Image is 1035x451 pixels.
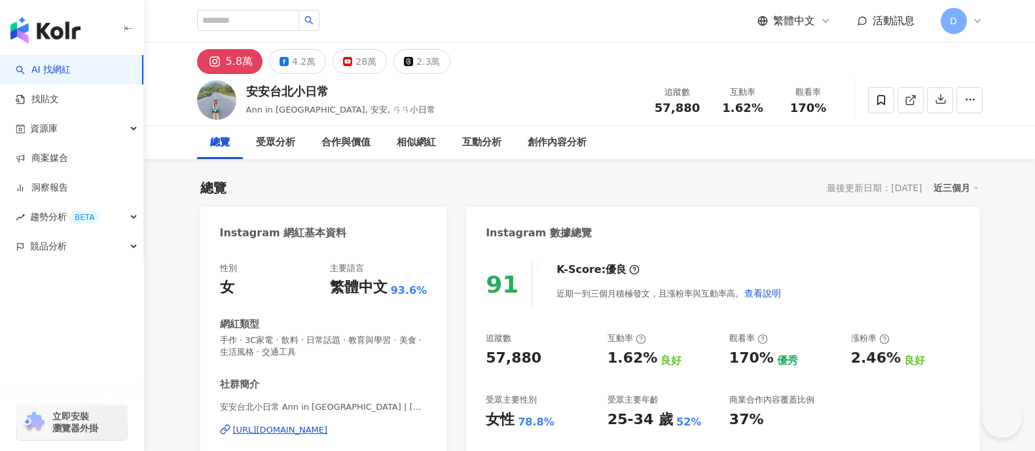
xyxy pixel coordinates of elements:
button: 查看說明 [744,280,782,306]
span: rise [16,213,25,222]
span: 趨勢分析 [30,202,100,232]
span: 170% [790,101,827,115]
span: 活動訊息 [873,14,915,27]
div: 52% [676,415,701,429]
div: 漲粉率 [851,333,890,344]
div: 互動分析 [462,135,501,151]
span: 1.62% [722,101,763,115]
a: 找貼文 [16,93,59,106]
div: 優秀 [777,353,798,368]
span: 繁體中文 [773,14,815,28]
div: 37% [729,410,764,430]
div: 追蹤數 [653,86,702,99]
div: Instagram 數據總覽 [486,226,592,240]
div: 合作與價值 [321,135,371,151]
div: 商業合作內容覆蓋比例 [729,394,814,406]
span: 93.6% [391,283,427,298]
div: 4.2萬 [292,52,316,71]
div: 總覽 [200,179,227,197]
div: 安安台北小日常 [246,83,436,99]
span: 資源庫 [30,114,58,143]
div: 相似網紅 [397,135,436,151]
span: 競品分析 [30,232,67,261]
div: 女 [220,278,234,298]
div: 1.62% [608,348,657,369]
button: 28萬 [333,49,387,74]
div: 觀看率 [729,333,768,344]
div: 28萬 [355,52,376,71]
div: BETA [69,211,100,224]
div: 最後更新日期：[DATE] [827,183,922,193]
div: 主要語言 [330,262,364,274]
div: 57,880 [486,348,541,369]
a: 洞察報告 [16,181,68,194]
span: Ann in [GEOGRAPHIC_DATA], 安安, ㄢㄢ小日常 [246,105,436,115]
button: 5.8萬 [197,49,263,74]
a: chrome extension立即安裝 瀏覽器外掛 [17,405,127,440]
div: 創作內容分析 [528,135,587,151]
div: 近三個月 [934,179,979,196]
img: chrome extension [21,412,46,433]
div: 良好 [904,353,925,368]
span: 查看說明 [744,288,781,298]
div: 良好 [661,353,681,368]
div: 性別 [220,262,237,274]
span: 安安台北小日常 Ann in [GEOGRAPHIC_DATA] | [GEOGRAPHIC_DATA] [220,401,427,413]
iframe: Help Scout Beacon - Open [983,399,1022,438]
div: 互動率 [608,333,646,344]
div: 總覽 [210,135,230,151]
a: [URL][DOMAIN_NAME] [220,424,427,436]
span: search [304,16,314,25]
div: 追蹤數 [486,333,511,344]
a: searchAI 找網紅 [16,63,71,77]
span: 57,880 [655,101,700,115]
div: 170% [729,348,774,369]
button: 4.2萬 [269,49,326,74]
div: 女性 [486,410,515,430]
a: 商案媒合 [16,152,68,165]
div: Instagram 網紅基本資料 [220,226,347,240]
span: 立即安裝 瀏覽器外掛 [52,410,98,434]
button: 2.3萬 [393,49,450,74]
div: 受眾主要性別 [486,394,537,406]
div: 2.3萬 [416,52,440,71]
div: 網紅類型 [220,317,259,331]
div: 25-34 歲 [608,410,673,430]
div: 2.46% [851,348,901,369]
img: logo [10,17,81,43]
div: 5.8萬 [226,52,253,71]
div: 觀看率 [784,86,833,99]
div: 78.8% [518,415,554,429]
div: K-Score : [556,262,640,277]
div: [URL][DOMAIN_NAME] [233,424,328,436]
img: KOL Avatar [197,81,236,120]
span: 手作 · 3C家電 · 飲料 · 日常話題 · 教育與學習 · 美食 · 生活風格 · 交通工具 [220,334,427,358]
div: 互動率 [718,86,768,99]
div: 受眾分析 [256,135,295,151]
div: 近期一到三個月積極發文，且漲粉率與互動率高。 [556,280,782,306]
div: 社群簡介 [220,378,259,391]
div: 繁體中文 [330,278,388,298]
div: 91 [486,271,518,298]
div: 受眾主要年齡 [608,394,659,406]
span: D [950,14,957,28]
div: 優良 [606,262,626,277]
